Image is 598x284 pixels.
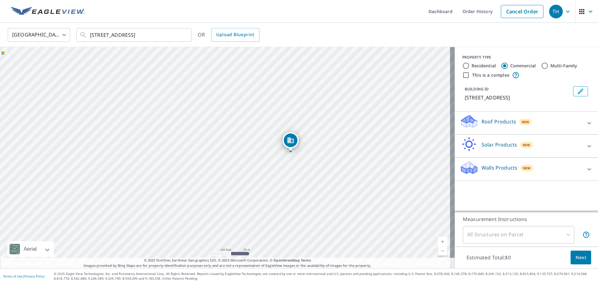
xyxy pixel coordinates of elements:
div: Walls ProductsNew [460,160,593,178]
div: TH [549,5,563,18]
a: Privacy Policy [24,274,45,278]
p: Estimated Total: $0 [462,251,516,264]
p: Measurement Instructions [463,215,590,223]
a: Current Level 18, Zoom Out [438,246,447,256]
p: Roof Products [482,118,516,125]
a: Upload Blueprint [211,28,259,42]
input: Search by address or latitude-longitude [90,26,179,44]
div: Dropped pin, building 1, Commercial property, 2695 160th St W Rosemount, MN 55068 [282,132,299,152]
p: [STREET_ADDRESS] [465,94,571,101]
label: Multi-Family [550,63,577,69]
div: All Structures on Parcel [463,226,574,243]
button: Edit building 1 [573,86,588,96]
span: © 2025 TomTom, Earthstar Geographics SIO, © 2025 Microsoft Corporation, © [144,258,311,263]
span: New [523,166,531,171]
p: Walls Products [482,164,517,171]
div: [GEOGRAPHIC_DATA] [8,26,70,44]
label: Commercial [510,63,536,69]
div: Aerial [7,241,54,257]
a: Current Level 18, Zoom In [438,237,447,246]
div: Solar ProductsNew [460,137,593,155]
p: © 2025 Eagle View Technologies, Inc. and Pictometry International Corp. All Rights Reserved. Repo... [54,272,595,281]
div: Roof ProductsNew [460,114,593,132]
span: Your report will include each building or structure inside the parcel boundary. In some cases, du... [582,231,590,238]
span: Upload Blueprint [216,31,254,39]
p: BUILDING ID [465,86,489,92]
label: This is a complex [472,72,510,78]
div: PROPERTY TYPE [462,55,591,60]
span: New [522,119,529,124]
label: Residential [472,63,496,69]
span: Next [576,254,586,262]
button: Next [571,251,591,265]
p: | [3,274,45,278]
a: Terms [301,258,311,262]
span: New [523,142,530,147]
div: Aerial [22,241,39,257]
a: Terms of Use [3,274,22,278]
div: OR [198,28,259,42]
img: EV Logo [11,7,85,16]
a: Cancel Order [501,5,543,18]
a: OpenStreetMap [273,258,300,262]
p: Solar Products [482,141,517,148]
